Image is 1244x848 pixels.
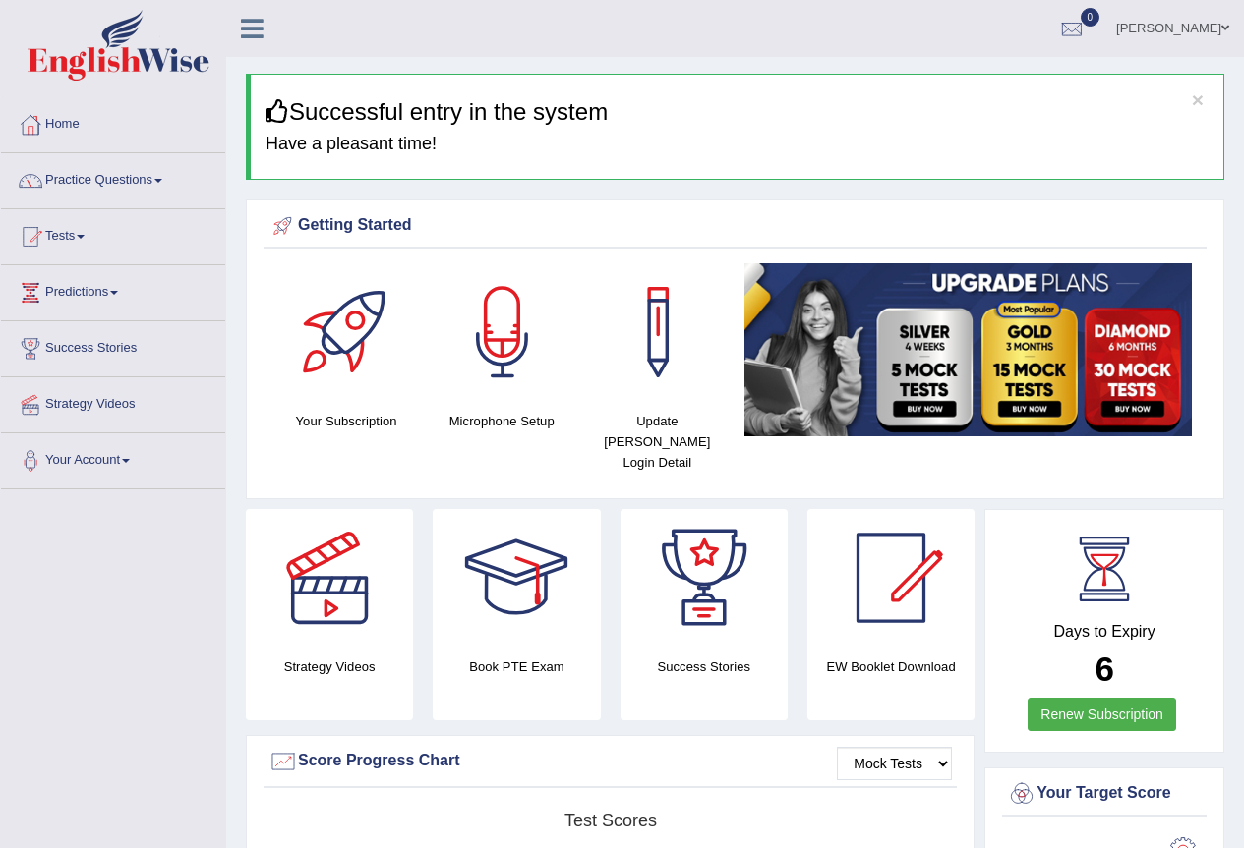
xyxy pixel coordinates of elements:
h4: Your Subscription [278,411,414,431]
b: 6 [1095,650,1113,688]
a: Practice Questions [1,153,225,202]
h3: Successful entry in the system [266,99,1209,125]
div: Getting Started [268,211,1202,241]
h4: EW Booklet Download [807,656,975,677]
button: × [1192,89,1204,110]
span: 0 [1081,8,1100,27]
a: Renew Subscription [1028,698,1176,731]
a: Success Stories [1,321,225,370]
div: Score Progress Chart [268,747,952,776]
h4: Book PTE Exam [433,656,600,677]
a: Strategy Videos [1,377,225,426]
h4: Strategy Videos [246,656,413,677]
h4: Success Stories [621,656,788,677]
tspan: Test scores [564,811,657,830]
a: Your Account [1,433,225,482]
h4: Microphone Setup [434,411,569,431]
a: Tests [1,209,225,258]
h4: Update [PERSON_NAME] Login Detail [589,411,725,473]
h4: Days to Expiry [1007,623,1202,641]
a: Predictions [1,265,225,314]
h4: Have a pleasant time! [266,135,1209,154]
img: small5.jpg [744,263,1192,436]
div: Your Target Score [1007,779,1202,809]
a: Home [1,97,225,146]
